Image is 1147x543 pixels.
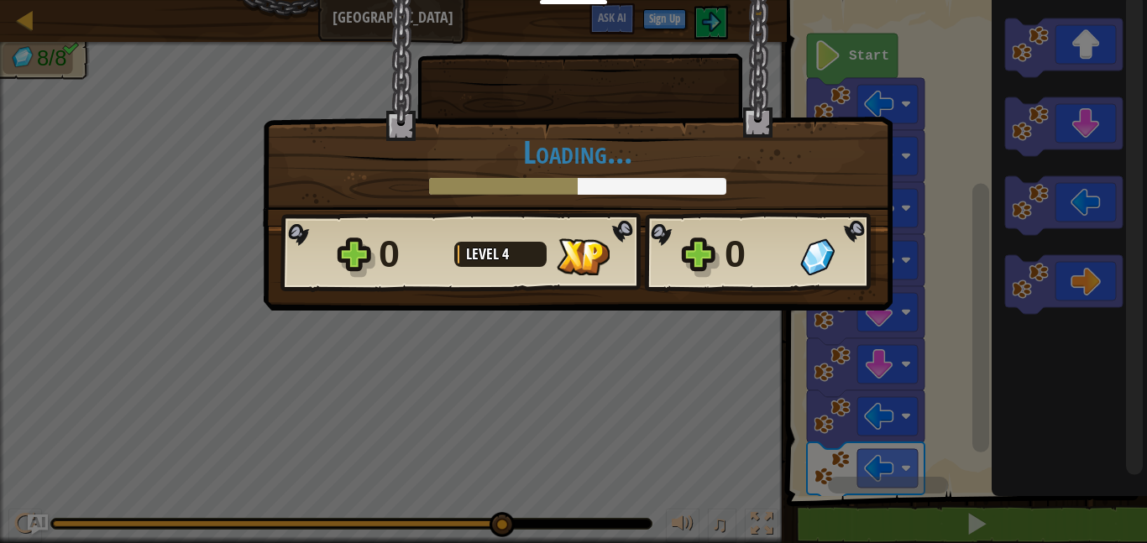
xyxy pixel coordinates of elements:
div: 0 [725,227,790,281]
h1: Loading... [280,134,875,170]
img: XP Gained [557,238,610,275]
span: Level [466,243,502,264]
span: 4 [502,243,509,264]
div: 0 [379,227,444,281]
img: Gems Gained [800,238,835,275]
